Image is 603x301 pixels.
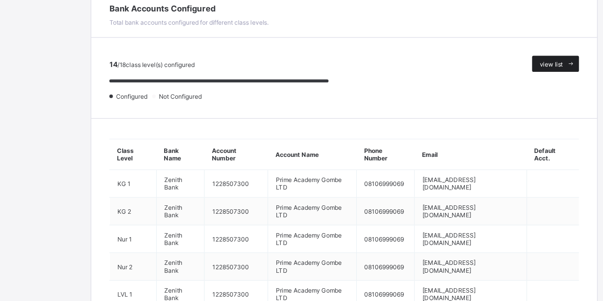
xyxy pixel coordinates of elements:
span: Total bank accounts configured for different class levels. [96,53,235,60]
td: Zenith Bank [137,234,179,259]
td: Nur 2 [96,259,137,283]
td: 08106999069 [312,234,363,259]
td: [EMAIL_ADDRESS][DOMAIN_NAME] [363,234,461,259]
td: [EMAIL_ADDRESS][DOMAIN_NAME] [363,210,461,234]
th: Email [363,159,461,186]
th: Bank Name [137,159,179,186]
td: Prime Academy Gombe LTD [235,234,313,259]
td: 08106999069 [312,210,363,234]
td: Prime Academy Gombe LTD [235,186,313,210]
span: 14 [96,89,103,97]
td: Prime Academy Gombe LTD [235,259,313,283]
td: 08106999069 [312,186,363,210]
span: Bank Accounts Configured [96,40,301,49]
td: Prime Academy Gombe LTD [235,210,313,234]
td: 1228507300 [179,210,235,234]
td: [EMAIL_ADDRESS][DOMAIN_NAME] [363,259,461,283]
td: 1228507300 [179,186,235,210]
td: Zenith Bank [137,259,179,283]
td: 1228507300 [179,259,235,283]
td: KG 2 [96,210,137,234]
td: Zenith Bank [137,186,179,210]
th: Default Acct. [461,159,507,186]
td: 08106999069 [312,259,363,283]
th: Account Number [179,159,235,186]
span: view list [473,90,493,97]
td: 1228507300 [179,234,235,259]
td: KG 1 [96,186,137,210]
td: Nur 1 [96,234,137,259]
th: Class Level [96,159,137,186]
th: Phone Number [312,159,363,186]
span: Configured [101,118,132,125]
span: / 18 class level(s) configured [103,90,170,97]
td: [EMAIL_ADDRESS][DOMAIN_NAME] [363,186,461,210]
th: Account Name [235,159,313,186]
td: Zenith Bank [137,210,179,234]
span: Not Configured [138,118,179,125]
